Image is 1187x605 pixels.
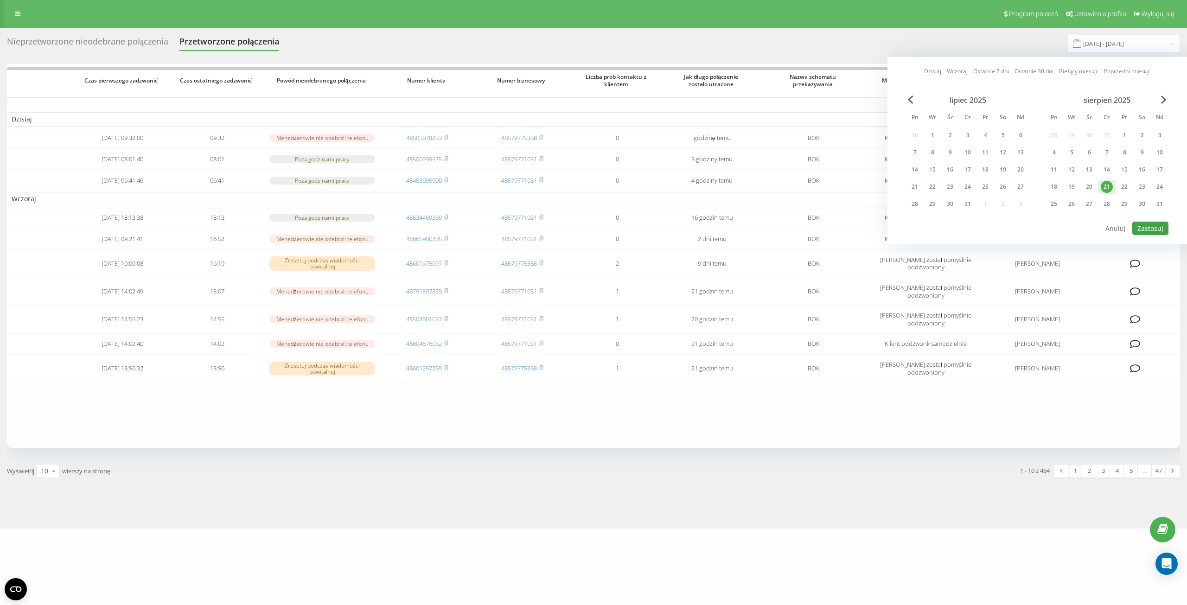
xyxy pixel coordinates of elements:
[1066,198,1078,210] div: 26
[868,334,983,354] td: Klient oddzwonił samodzielnie
[1059,67,1098,76] a: Bieżący miesiąc
[1154,129,1166,141] div: 3
[1101,181,1113,193] div: 21
[924,128,941,142] div: wt 1 lip 2025
[769,73,859,88] span: Nazwa schematu przekazywania
[1101,164,1113,176] div: 14
[170,150,265,169] td: 08:01
[1012,163,1029,177] div: ndz 20 lip 2025
[1116,197,1133,211] div: pt 29 sie 2025
[1116,180,1133,194] div: pt 22 sie 2025
[501,339,537,348] a: 48579771031
[759,250,868,276] td: BOK
[979,164,991,176] div: 18
[1153,111,1167,125] abbr: niedziela
[406,235,442,243] a: 48661900205
[959,163,976,177] div: czw 17 lip 2025
[1048,164,1060,176] div: 11
[759,279,868,305] td: BOK
[7,112,1180,126] td: Dzisiaj
[997,146,1009,159] div: 12
[1065,111,1079,125] abbr: wtorek
[665,250,760,276] td: 9 dni temu
[1136,129,1148,141] div: 2
[962,164,974,176] div: 17
[570,128,665,148] td: 0
[1133,146,1151,159] div: sob 9 sie 2025
[1100,111,1114,125] abbr: czwartek
[665,279,760,305] td: 21 godzin temu
[924,180,941,194] div: wt 22 lip 2025
[1063,146,1080,159] div: wt 5 sie 2025
[269,287,375,295] div: Menedżerowie nie odebrali telefonu
[994,146,1012,159] div: sob 12 lip 2025
[1161,96,1167,104] span: Next Month
[1045,163,1063,177] div: pon 11 sie 2025
[1063,163,1080,177] div: wt 12 sie 2025
[406,339,442,348] a: 48604876052
[759,334,868,354] td: BOK
[868,356,983,382] td: [PERSON_NAME] został pomyślnie oddzwoniony
[501,176,537,185] a: 48579771031
[1015,181,1027,193] div: 27
[1100,222,1131,235] button: Anuluj
[941,146,959,159] div: śr 9 lip 2025
[1020,466,1050,475] div: 1 - 10 z 464
[570,279,665,305] td: 1
[1151,146,1168,159] div: ndz 10 sie 2025
[1015,146,1027,159] div: 13
[269,362,375,376] div: Zresetuj podczas wiadomości powitalnej
[1015,164,1027,176] div: 20
[759,356,868,382] td: BOK
[1151,163,1168,177] div: ndz 17 sie 2025
[570,229,665,248] td: 0
[1135,111,1149,125] abbr: sobota
[759,171,868,190] td: BOK
[389,77,466,84] span: Numer klienta
[501,235,537,243] a: 48579771031
[926,181,938,193] div: 22
[170,279,265,305] td: 15:07
[406,213,442,222] a: 48534469369
[941,163,959,177] div: śr 16 lip 2025
[1082,465,1096,478] a: 2
[759,208,868,228] td: BOK
[75,279,170,305] td: [DATE] 14:02:49
[941,197,959,211] div: śr 30 lip 2025
[1048,146,1060,159] div: 4
[406,315,442,323] a: 48504601037
[1066,146,1078,159] div: 5
[941,180,959,194] div: śr 23 lip 2025
[665,150,760,169] td: 3 godziny temu
[924,163,941,177] div: wt 15 lip 2025
[665,128,760,148] td: godzinę temu
[1118,198,1130,210] div: 29
[868,229,983,248] td: Klient oddzwonił samodzielnie
[1045,96,1168,105] div: sierpień 2025
[7,467,34,475] span: Wyświetlij
[269,214,375,222] div: Poza godzinami pracy
[1098,146,1116,159] div: czw 7 sie 2025
[997,181,1009,193] div: 26
[406,364,442,372] a: 48601257239
[1151,197,1168,211] div: ndz 31 sie 2025
[868,279,983,305] td: [PERSON_NAME] został pomyślnie oddzwoniony
[868,250,983,276] td: [PERSON_NAME] został pomyślnie oddzwoniony
[947,67,968,76] a: Wczoraj
[570,334,665,354] td: 0
[62,467,110,475] span: wierszy na stronę
[7,192,1180,206] td: Wczoraj
[665,208,760,228] td: 16 godzin temu
[269,177,375,185] div: Poza godzinami pracy
[1151,128,1168,142] div: ndz 3 sie 2025
[978,111,992,125] abbr: piątek
[1118,164,1130,176] div: 15
[406,176,442,185] a: 48453695900
[962,146,974,159] div: 10
[997,129,1009,141] div: 5
[1063,180,1080,194] div: wt 19 sie 2025
[1133,197,1151,211] div: sob 30 sie 2025
[1015,129,1027,141] div: 6
[7,37,168,51] div: Nieprzetworzone nieodebrane połączenia
[75,208,170,228] td: [DATE] 18:13:38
